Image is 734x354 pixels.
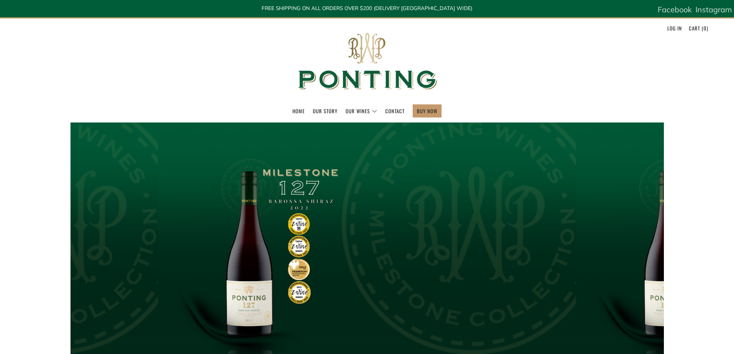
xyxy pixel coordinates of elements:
a: Home [292,105,305,117]
a: BUY NOW [417,105,437,117]
a: Contact [385,105,405,117]
a: Instagram [695,2,732,17]
span: Instagram [695,5,732,14]
img: Ponting Wines [290,18,444,104]
a: Cart (0) [689,22,708,34]
a: Our Wines [346,105,377,117]
a: Facebook [658,2,692,17]
a: Our Story [313,105,338,117]
span: 0 [704,24,707,32]
a: Log in [667,22,682,34]
span: Facebook [658,5,692,14]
